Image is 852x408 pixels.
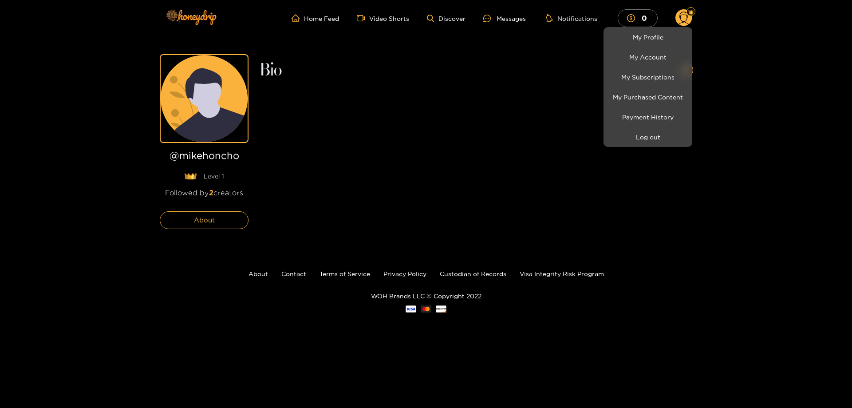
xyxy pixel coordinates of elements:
[606,109,690,125] a: Payment History
[606,129,690,145] button: Log out
[606,89,690,105] a: My Purchased Content
[606,69,690,85] a: My Subscriptions
[606,29,690,45] a: My Profile
[606,49,690,65] a: My Account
